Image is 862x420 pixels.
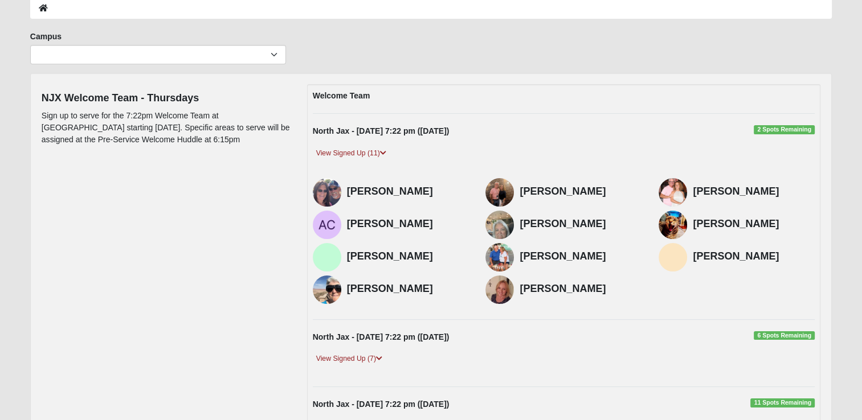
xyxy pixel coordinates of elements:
label: Campus [30,31,62,42]
img: Jim Potter [485,243,514,271]
span: 6 Spots Remaining [754,331,815,340]
strong: North Jax - [DATE] 7:22 pm ([DATE]) [313,126,450,135]
h4: [PERSON_NAME] [347,186,469,198]
span: 2 Spots Remaining [754,125,815,134]
h4: [PERSON_NAME] [347,283,469,295]
img: Rhonda Daugherty [485,211,514,239]
h4: [PERSON_NAME] [520,283,642,295]
img: Jill Mullineaux [313,275,341,304]
img: Buddy Chadwell [485,178,514,207]
img: Jenn Wiest [659,211,687,239]
img: Chris Abt [485,275,514,304]
a: View Signed Up (11) [313,147,390,159]
a: View Signed Up (7) [313,353,386,365]
h4: [PERSON_NAME] [693,218,815,230]
h4: [PERSON_NAME] [347,250,469,263]
h4: [PERSON_NAME] [520,186,642,198]
h4: NJX Welcome Team - Thursdays [42,92,290,105]
img: Ann Chiuchiolo [313,211,341,239]
img: Roberta Smith [313,178,341,207]
img: Glenda Estrada [313,243,341,271]
strong: North Jax - [DATE] 7:22 pm ([DATE]) [313,400,450,409]
h4: [PERSON_NAME] [347,218,469,230]
img: Susan Chadwell [659,178,687,207]
h4: [PERSON_NAME] [520,250,642,263]
p: Sign up to serve for the 7:22pm Welcome Team at [GEOGRAPHIC_DATA] starting [DATE]. Specific areas... [42,110,290,146]
h4: [PERSON_NAME] [693,250,815,263]
h4: [PERSON_NAME] [520,218,642,230]
h4: [PERSON_NAME] [693,186,815,198]
strong: North Jax - [DATE] 7:22 pm ([DATE]) [313,332,450,341]
img: Shannon Charles [659,243,687,271]
strong: Welcome Team [313,91,370,100]
span: 11 Spots Remaining [750,398,815,407]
